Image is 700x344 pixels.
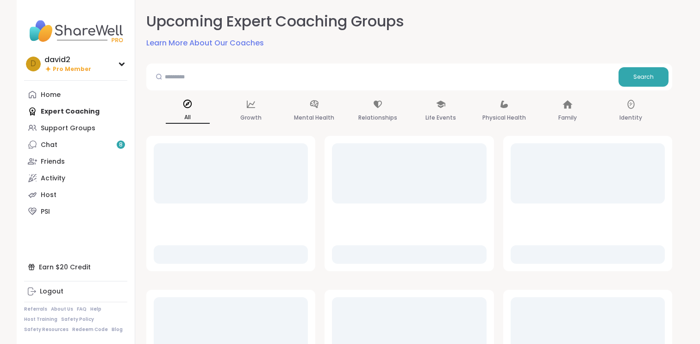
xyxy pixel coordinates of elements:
div: Chat [41,140,57,150]
a: Learn More About Our Coaches [146,38,264,49]
a: Safety Policy [61,316,94,323]
div: david2 [44,55,91,65]
img: ShareWell Nav Logo [24,15,127,47]
a: Activity [24,170,127,186]
span: Pro Member [53,65,91,73]
p: Family [558,112,577,123]
div: Home [41,90,61,100]
a: Host Training [24,316,57,323]
h2: Upcoming Expert Coaching Groups [146,11,404,32]
span: 8 [119,141,123,149]
a: About Us [51,306,73,312]
div: Earn $20 Credit [24,259,127,275]
button: Search [619,67,669,87]
a: Logout [24,283,127,300]
a: Blog [112,326,123,333]
a: FAQ [77,306,87,312]
div: Host [41,191,56,200]
p: Growth [240,112,262,123]
a: Safety Resources [24,326,69,333]
a: Support Groups [24,120,127,136]
span: d [31,58,36,70]
a: Redeem Code [72,326,108,333]
p: Relationships [358,112,397,123]
div: PSI [41,207,50,217]
a: Friends [24,153,127,170]
a: PSI [24,203,127,220]
div: Support Groups [41,124,95,133]
p: Life Events [425,112,456,123]
a: Chat8 [24,136,127,153]
p: All [166,112,210,124]
a: Host [24,186,127,203]
a: Referrals [24,306,47,312]
span: Search [633,73,654,81]
p: Mental Health [294,112,334,123]
p: Identity [619,112,642,123]
div: Friends [41,157,65,166]
a: Home [24,86,127,103]
a: Help [90,306,101,312]
div: Activity [41,174,65,183]
div: Logout [40,287,63,296]
p: Physical Health [482,112,526,123]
